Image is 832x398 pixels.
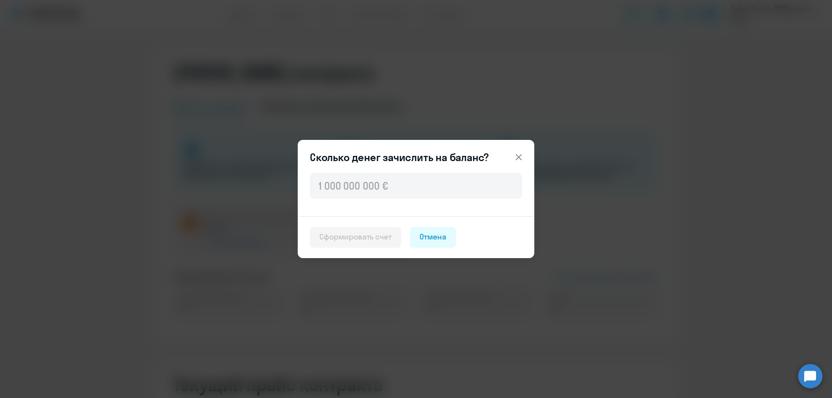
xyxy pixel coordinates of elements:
[298,150,534,164] header: Сколько денег зачислить на баланс?
[310,173,522,199] input: 1 000 000 000 €
[319,231,392,243] div: Сформировать счет
[310,227,401,248] button: Сформировать счет
[419,231,446,243] div: Отмена
[410,227,456,248] button: Отмена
